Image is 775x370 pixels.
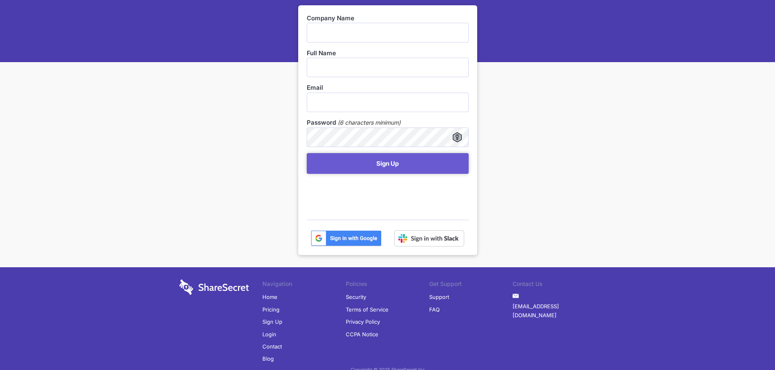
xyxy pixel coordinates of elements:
a: FAQ [429,303,440,316]
a: CCPA Notice [346,328,378,340]
label: Email [307,83,469,92]
a: Privacy Policy [346,316,380,328]
button: Sign Up [307,153,469,174]
a: Sign Up [262,316,282,328]
li: Get Support [429,279,513,291]
li: Navigation [262,279,346,291]
a: Security [346,291,366,303]
a: Blog [262,353,274,365]
a: Home [262,291,277,303]
a: Contact [262,340,282,353]
label: Password [307,118,336,127]
a: [EMAIL_ADDRESS][DOMAIN_NAME] [513,300,596,322]
img: Sign in with Slack [394,230,464,247]
a: Support [429,291,449,303]
li: Policies [346,279,429,291]
a: Terms of Service [346,303,389,316]
li: Contact Us [513,279,596,291]
label: Full Name [307,49,469,58]
img: btn_google_signin_dark_normal_web@2x-02e5a4921c5dab0481f19210d7229f84a41d9f18e5bdafae021273015eeb... [311,230,382,247]
iframe: reCAPTCHA [307,178,430,210]
a: Pricing [262,303,279,316]
a: Login [262,328,276,340]
em: (6 characters minimum) [338,118,401,127]
iframe: Drift Widget Chat Controller [734,329,765,360]
label: Company Name [307,14,469,23]
img: logo-wordmark-white-trans-d4663122ce5f474addd5e946df7df03e33cb6a1c49d2221995e7729f52c070b2.svg [179,279,249,295]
